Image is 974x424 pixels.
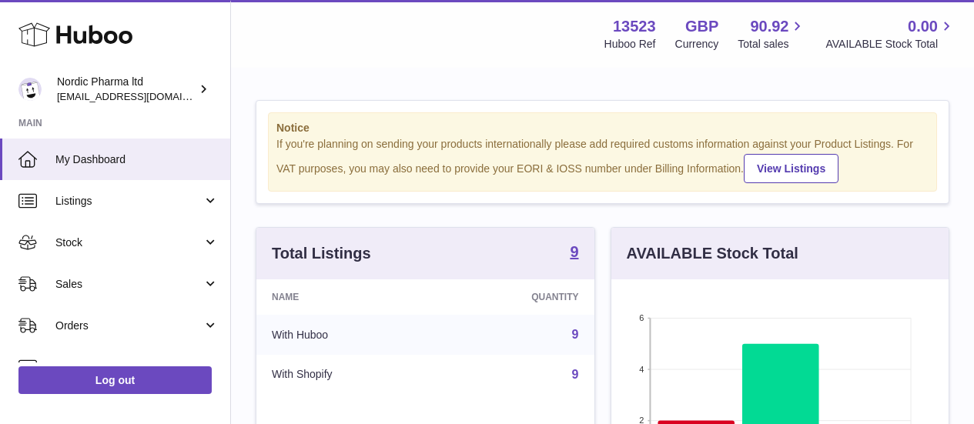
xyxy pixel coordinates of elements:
div: If you're planning on sending your products internationally please add required customs informati... [276,137,929,183]
text: 4 [639,365,644,374]
strong: Notice [276,121,929,135]
a: View Listings [744,154,838,183]
a: Log out [18,366,212,394]
span: Usage [55,360,219,375]
td: With Shopify [256,355,438,395]
span: My Dashboard [55,152,219,167]
div: Nordic Pharma ltd [57,75,196,104]
td: With Huboo [256,315,438,355]
span: [EMAIL_ADDRESS][DOMAIN_NAME] [57,90,226,102]
a: 9 [572,328,579,341]
a: 9 [570,244,578,262]
a: 9 [572,368,579,381]
strong: 13523 [613,16,656,37]
span: AVAILABLE Stock Total [825,37,956,52]
span: Stock [55,235,202,250]
th: Name [256,279,438,315]
div: Currency [675,37,719,52]
h3: Total Listings [272,243,371,264]
strong: 9 [570,244,578,259]
h3: AVAILABLE Stock Total [627,243,798,264]
th: Quantity [438,279,594,315]
img: internalAdmin-13523@internal.huboo.com [18,78,42,101]
span: Sales [55,277,202,292]
a: 90.92 Total sales [738,16,806,52]
div: Huboo Ref [604,37,656,52]
span: Listings [55,194,202,209]
a: 0.00 AVAILABLE Stock Total [825,16,956,52]
span: 90.92 [750,16,788,37]
span: Orders [55,319,202,333]
span: Total sales [738,37,806,52]
strong: GBP [685,16,718,37]
text: 6 [639,313,644,322]
span: 0.00 [908,16,938,37]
